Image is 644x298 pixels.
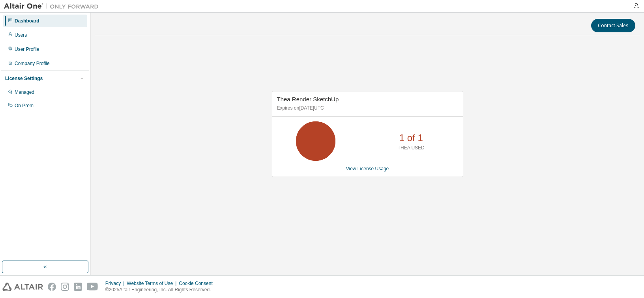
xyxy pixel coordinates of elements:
a: View License Usage [346,166,389,171]
img: altair_logo.svg [2,283,43,291]
button: Contact Sales [591,19,635,32]
div: Managed [15,89,34,95]
div: Privacy [105,280,127,287]
div: User Profile [15,46,39,52]
img: youtube.svg [87,283,98,291]
img: Altair One [4,2,103,10]
div: Dashboard [15,18,39,24]
div: Company Profile [15,60,50,67]
div: Cookie Consent [179,280,217,287]
p: Expires on [DATE] UTC [277,105,456,112]
p: © 2025 Altair Engineering, Inc. All Rights Reserved. [105,287,217,293]
p: THEA USED [398,145,425,151]
div: Website Terms of Use [127,280,179,287]
img: instagram.svg [61,283,69,291]
div: License Settings [5,75,43,82]
img: facebook.svg [48,283,56,291]
p: 1 of 1 [399,131,423,145]
div: On Prem [15,102,34,109]
div: Users [15,32,27,38]
span: Thea Render SketchUp [277,96,339,102]
img: linkedin.svg [74,283,82,291]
